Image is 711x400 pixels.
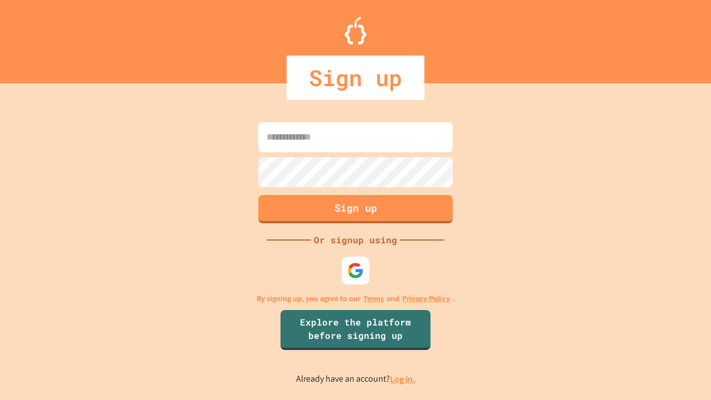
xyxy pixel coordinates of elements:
[390,373,415,385] a: Log in.
[296,372,415,386] p: Already have an account?
[347,262,364,279] img: google-icon.svg
[257,293,455,304] p: By signing up, you agree to our and .
[258,195,453,223] button: Sign up
[281,310,430,350] a: Explore the platform before signing up
[363,293,384,304] a: Terms
[344,17,367,44] img: Logo.svg
[287,56,424,100] div: Sign up
[402,293,450,304] a: Privacy Policy
[311,233,400,247] div: Or signup using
